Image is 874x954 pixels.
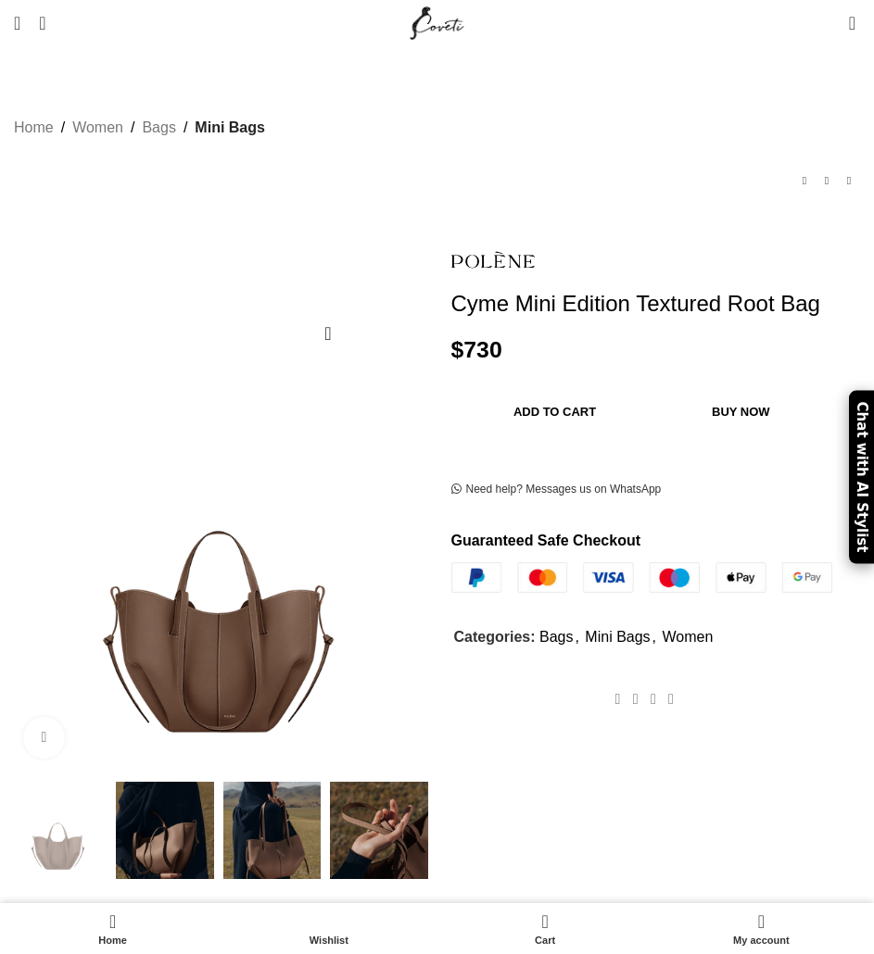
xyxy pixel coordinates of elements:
span: Home [14,935,211,947]
span: 0 [850,9,864,23]
a: Home [14,116,54,140]
a: Women [663,629,714,645]
span: Cart [447,935,644,947]
div: My Wishlist [821,5,840,42]
h1: Cyme Mini Edition Textured Root Bag [451,291,861,318]
img: Polene bags [223,782,321,879]
a: Pinterest social link [644,686,662,713]
a: 0 [840,5,865,42]
img: guaranteed-safe-checkout-bordered.j [451,562,833,593]
span: My account [663,935,860,947]
img: Polene bag [116,782,213,879]
button: Add to cart [461,393,650,432]
span: $ [451,337,464,362]
a: 0 Cart [437,908,653,949]
span: 0 [543,908,557,922]
span: , [652,625,656,649]
nav: Breadcrumb [14,116,265,140]
a: Bags [539,629,573,645]
span: , [575,625,578,649]
strong: Guaranteed Safe Checkout [451,533,641,548]
a: Women [72,116,123,140]
img: Polene Paris [330,782,427,879]
a: Wishlist [221,908,437,949]
span: Wishlist [230,935,427,947]
img: Polene [451,238,535,282]
a: Open mobile menu [5,5,30,42]
a: X social link [627,686,644,713]
a: Next product [838,169,860,192]
a: WhatsApp social link [662,686,679,713]
a: Need help? Messages us on WhatsApp [451,483,662,497]
a: Search [30,5,55,42]
span: Categories: [454,629,536,645]
a: Home [5,908,221,949]
a: Site logo [406,14,468,30]
a: My account [653,908,869,949]
a: Mini Bags [585,629,650,645]
a: Previous product [793,169,816,192]
div: My cart [437,908,653,949]
img: Polene [9,782,107,879]
div: My wishlist [221,908,437,949]
a: Bags [142,116,175,140]
bdi: 730 [451,337,502,362]
button: Buy now [659,393,823,432]
a: Facebook social link [609,686,627,713]
a: Mini Bags [195,116,265,140]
